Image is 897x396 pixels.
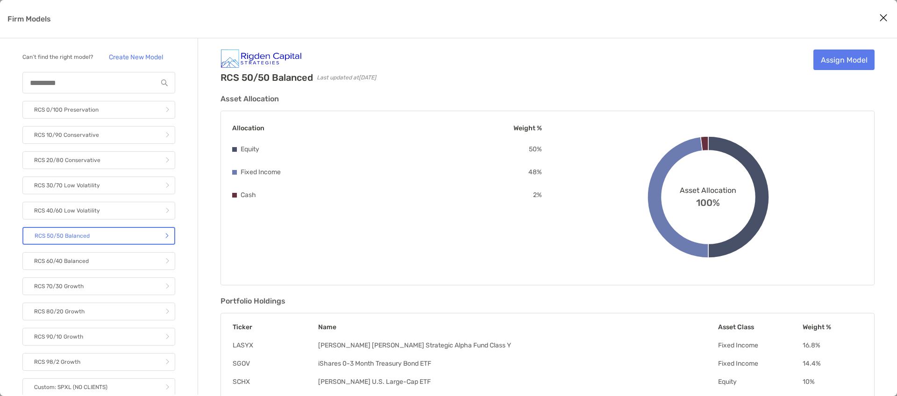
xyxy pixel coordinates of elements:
[22,101,175,119] a: RCS 0/100 Preservation
[317,74,376,81] span: Last updated at [DATE]
[241,143,259,155] p: Equity
[696,195,720,208] span: 100%
[528,166,542,178] p: 48 %
[513,122,542,134] p: Weight %
[22,227,175,245] a: RCS 50/50 Balanced
[718,323,802,332] th: Asset Class
[232,377,318,386] td: SCHX
[221,94,875,103] h3: Asset Allocation
[802,323,863,332] th: Weight %
[22,303,175,320] a: RCS 80/20 Growth
[22,277,175,295] a: RCS 70/30 Growth
[34,356,80,368] p: RCS 98/2 Growth
[802,377,863,386] td: 10 %
[718,377,802,386] td: Equity
[7,13,51,25] p: Firm Models
[22,177,175,194] a: RCS 30/70 Low Volatility
[318,323,717,332] th: Name
[22,51,93,63] p: Can’t find the right model?
[161,79,168,86] img: input icon
[813,49,875,70] a: Assign Model
[34,281,84,292] p: RCS 70/30 Growth
[22,126,175,144] a: RCS 10/90 Conservative
[876,11,890,25] button: Close modal
[802,359,863,368] td: 14.4 %
[97,49,175,64] a: Create New Model
[232,323,318,332] th: Ticker
[34,180,100,191] p: RCS 30/70 Low Volatility
[34,382,107,393] p: Custom: SPXL (NO CLIENTS)
[34,255,89,267] p: RCS 60/40 Balanced
[22,202,175,219] a: RCS 40/60 Low Volatility
[718,359,802,368] td: Fixed Income
[22,252,175,270] a: RCS 60/40 Balanced
[533,189,542,201] p: 2 %
[680,186,736,195] span: Asset Allocation
[232,359,318,368] td: SGOV
[221,297,875,305] h3: Portfolio Holdings
[22,328,175,346] a: RCS 90/10 Growth
[35,230,90,242] p: RCS 50/50 Balanced
[318,359,717,368] td: iShares 0-3 Month Treasury Bond ETF
[34,155,100,166] p: RCS 20/80 Conservative
[22,353,175,371] a: RCS 98/2 Growth
[34,306,85,318] p: RCS 80/20 Growth
[22,151,175,169] a: RCS 20/80 Conservative
[718,341,802,350] td: Fixed Income
[318,377,717,386] td: [PERSON_NAME] U.S. Large-Cap ETF
[318,341,717,350] td: [PERSON_NAME] [PERSON_NAME] Strategic Alpha Fund Class Y
[241,189,256,201] p: Cash
[34,104,99,116] p: RCS 0/100 Preservation
[802,341,863,350] td: 16.8 %
[34,331,83,343] p: RCS 90/10 Growth
[34,205,100,217] p: RCS 40/60 Low Volatility
[529,143,542,155] p: 50 %
[34,129,99,141] p: RCS 10/90 Conservative
[232,122,264,134] p: Allocation
[221,72,313,83] h2: RCS 50/50 Balanced
[232,341,318,350] td: LASYX
[22,378,175,396] a: Custom: SPXL (NO CLIENTS)
[221,49,301,68] img: Company Logo
[241,166,281,178] p: Fixed Income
